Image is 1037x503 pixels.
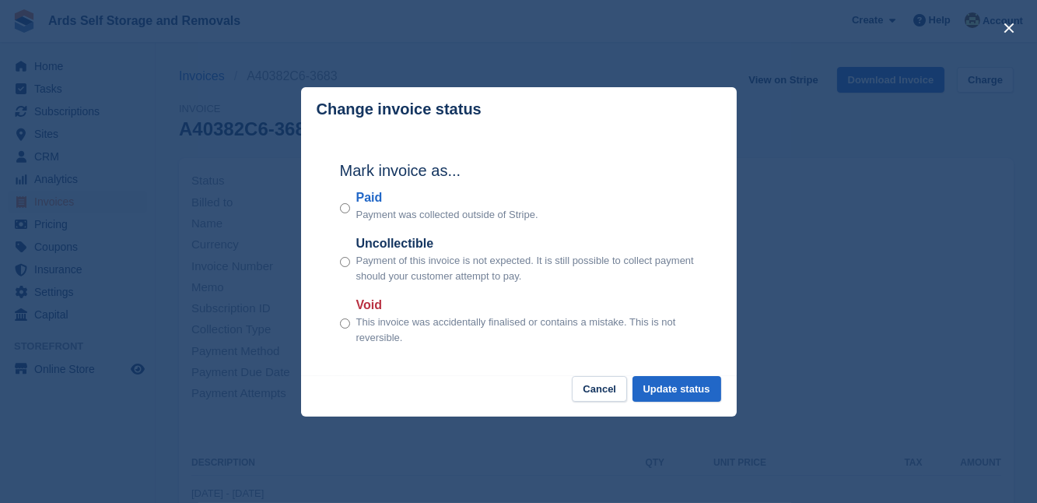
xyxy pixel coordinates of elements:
[356,207,538,223] p: Payment was collected outside of Stripe.
[317,100,482,118] p: Change invoice status
[356,188,538,207] label: Paid
[340,159,698,182] h2: Mark invoice as...
[356,296,698,315] label: Void
[632,376,721,402] button: Update status
[572,376,627,402] button: Cancel
[356,234,698,253] label: Uncollectible
[356,315,698,345] p: This invoice was accidentally finalised or contains a mistake. This is not reversible.
[356,253,698,283] p: Payment of this invoice is not expected. It is still possible to collect payment should your cust...
[997,16,1021,40] button: close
